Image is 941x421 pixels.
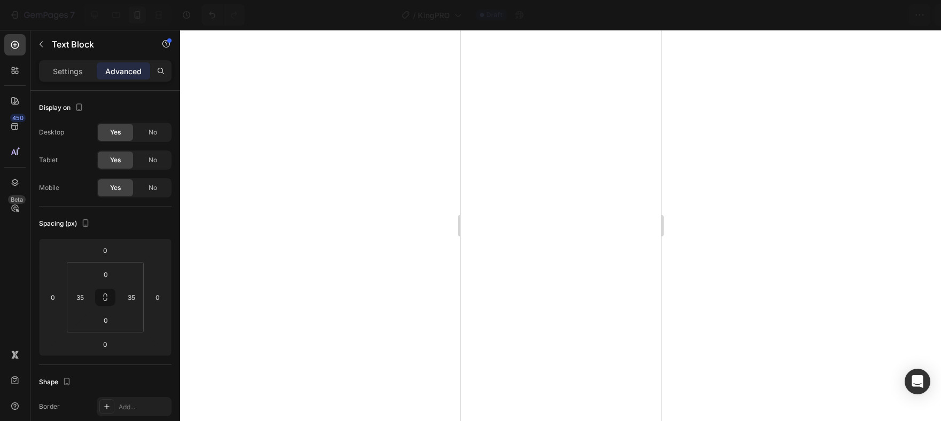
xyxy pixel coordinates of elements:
[95,242,116,258] input: 0
[905,369,930,394] div: Open Intercom Messenger
[486,10,502,20] span: Draft
[8,195,26,204] div: Beta
[52,38,143,51] p: Text Block
[110,128,121,137] span: Yes
[95,266,116,282] input: 0px
[53,66,83,77] p: Settings
[95,312,116,328] input: 0px
[724,4,826,26] button: 1 product assigned
[110,183,121,193] span: Yes
[149,128,157,137] span: No
[870,4,915,26] button: Publish
[839,11,857,20] span: Save
[879,10,906,21] div: Publish
[830,4,866,26] button: Save
[4,4,80,26] button: 7
[418,10,450,21] span: KingPRO
[45,289,61,305] input: 0
[39,217,92,231] div: Spacing (px)
[39,375,73,390] div: Shape
[119,402,169,412] div: Add...
[461,30,661,421] iframe: Design area
[105,66,142,77] p: Advanced
[39,155,58,165] div: Tablet
[39,128,64,137] div: Desktop
[95,336,116,352] input: 0
[10,114,26,122] div: 450
[39,402,60,411] div: Border
[413,10,416,21] span: /
[150,289,166,305] input: 0
[149,155,157,165] span: No
[733,10,802,21] span: 1 product assigned
[123,289,139,305] input: 35px
[110,155,121,165] span: Yes
[70,9,75,21] p: 7
[72,289,88,305] input: 35px
[39,101,85,115] div: Display on
[39,183,59,193] div: Mobile
[201,4,245,26] div: Undo/Redo
[149,183,157,193] span: No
